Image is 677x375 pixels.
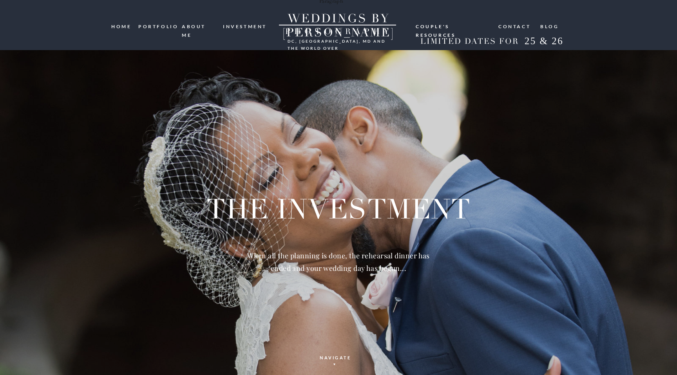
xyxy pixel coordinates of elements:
h2: When all the planning is done, the rehearsal dinner has ended and your wedding day has begun... [243,249,434,283]
h2: LIMITED DATES FOR [417,37,521,47]
a: Couple's resources [416,22,491,29]
h2: 25 & 26 [518,35,570,49]
a: ABOUT ME [182,22,217,30]
a: HOME [111,22,133,30]
h3: DC, [GEOGRAPHIC_DATA], md and the world over [288,38,388,44]
a: portfolio [138,22,176,30]
a: blog [540,22,559,30]
a: Contact [498,22,531,30]
a: investment [223,22,268,30]
a: WEDDINGS BY [PERSON_NAME] [267,12,410,25]
a: navigate [311,354,360,364]
h1: THE investment [195,193,483,227]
